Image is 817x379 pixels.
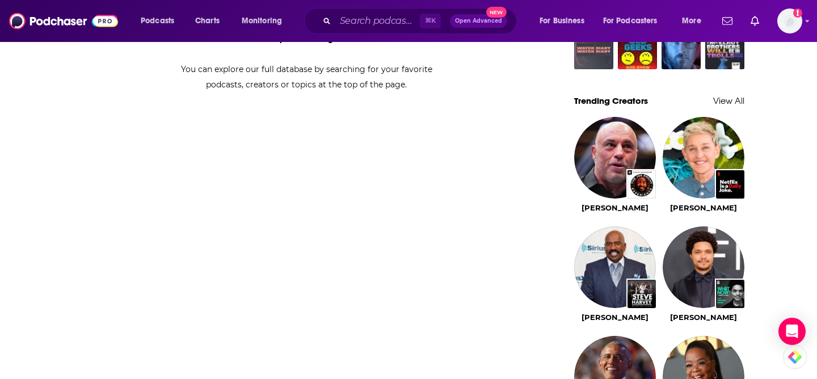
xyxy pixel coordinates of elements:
img: Ellen DeGeneres [663,117,744,199]
a: Trevor Noah [670,313,737,322]
img: The Joe Rogan Experience [628,170,656,199]
img: What Now? with Trevor Noah [716,280,744,308]
input: Search podcasts, credits, & more... [335,12,420,30]
span: More [682,13,701,29]
img: Grumpy Old Geeks [618,30,657,69]
img: Joe Rogan [574,117,656,199]
span: Podcasts [141,13,174,29]
img: Uhh Yeah Dude [662,30,701,69]
a: Show notifications dropdown [718,11,737,31]
img: Podchaser - Follow, Share and Rate Podcasts [9,10,118,32]
span: Open Advanced [455,18,502,24]
svg: Add a profile image [793,9,802,18]
a: Joe Rogan [582,203,648,212]
a: Steve Harvey [582,313,648,322]
a: Show notifications dropdown [746,11,764,31]
span: Monitoring [242,13,282,29]
a: View All [713,95,744,106]
span: Charts [195,13,220,29]
img: The McElroy Brothers Will Be In Trolls World Tour [705,30,744,69]
img: The Steve Harvey Morning Show [628,280,656,308]
img: Trevor Noah [663,226,744,308]
span: Logged in as zhopson [777,9,802,33]
img: Steve Harvey [574,226,656,308]
button: open menu [133,12,189,30]
span: For Business [540,13,584,29]
button: Open AdvancedNew [450,14,507,28]
button: open menu [596,12,674,30]
span: For Podcasters [603,13,658,29]
div: You can explore our full database by searching for your favorite podcasts, creators or topics at ... [167,62,446,92]
button: open menu [674,12,715,30]
button: open menu [234,12,297,30]
img: Watch Diary [574,30,613,69]
a: Trending Creators [574,95,648,106]
img: Netflix Is A Daily Joke [716,170,744,199]
a: Charts [188,12,226,30]
button: Show profile menu [777,9,802,33]
div: Search podcasts, credits, & more... [315,8,528,34]
div: Open Intercom Messenger [778,318,806,345]
span: New [486,7,507,18]
button: open menu [532,12,599,30]
a: Ellen DeGeneres [670,203,737,212]
img: User Profile [777,9,802,33]
span: ⌘ K [420,14,441,28]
